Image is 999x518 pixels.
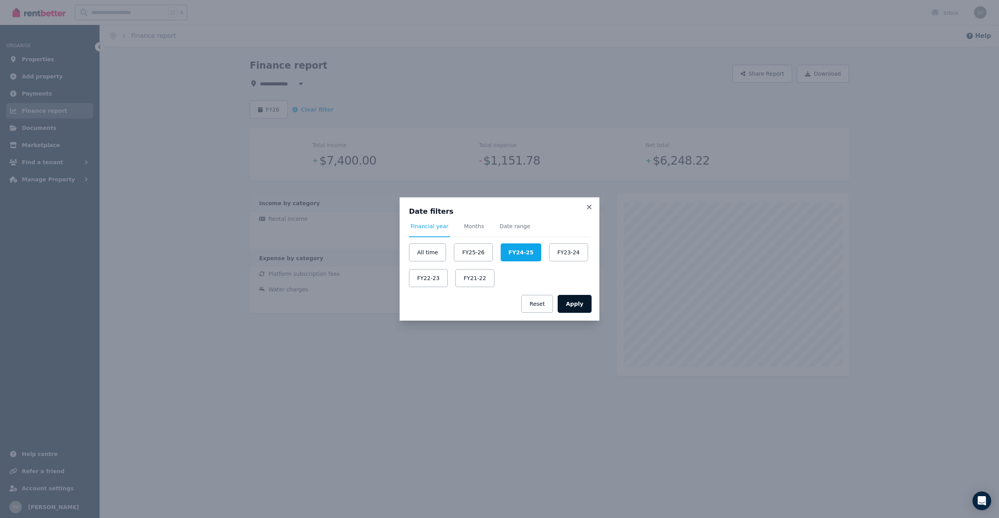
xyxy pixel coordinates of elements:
[411,222,448,230] span: Financial year
[549,243,588,261] button: FY23-24
[464,222,484,230] span: Months
[501,243,541,261] button: FY24-25
[521,295,553,313] button: Reset
[409,243,446,261] button: All time
[499,222,530,230] span: Date range
[558,295,592,313] button: Apply
[454,243,492,261] button: FY25-26
[409,207,590,216] h3: Date filters
[972,491,991,510] div: Open Intercom Messenger
[455,269,494,287] button: FY21-22
[409,269,448,287] button: FY22-23
[409,222,590,237] nav: Tabs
